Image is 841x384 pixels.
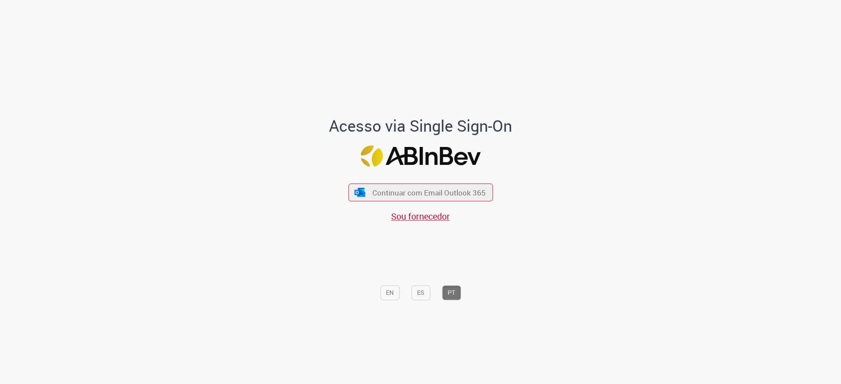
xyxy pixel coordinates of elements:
img: ícone Azure/Microsoft 360 [354,188,366,197]
button: ícone Azure/Microsoft 360 Continuar com Email Outlook 365 [348,184,493,202]
button: EN [380,286,399,300]
h1: Acesso via Single Sign-On [299,117,542,135]
a: Sou fornecedor [391,211,450,223]
img: Logo ABInBev [360,145,481,167]
button: PT [442,286,461,300]
button: ES [411,286,430,300]
span: Continuar com Email Outlook 365 [372,188,486,198]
